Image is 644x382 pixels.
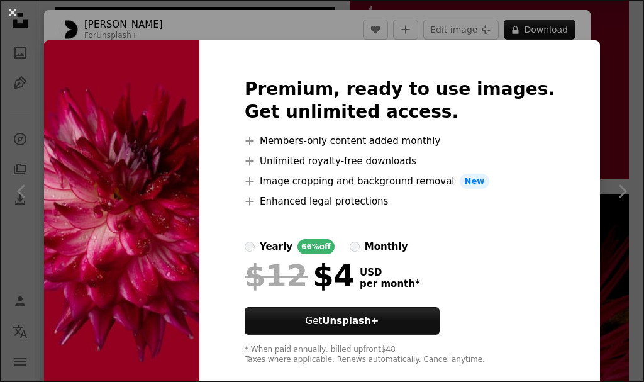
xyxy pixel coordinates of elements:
[297,239,335,254] div: 66% off
[260,239,292,254] div: yearly
[460,174,490,189] span: New
[245,174,555,189] li: Image cropping and background removal
[245,259,355,292] div: $4
[245,194,555,209] li: Enhanced legal protections
[245,345,555,365] div: * When paid annually, billed upfront $48 Taxes where applicable. Renews automatically. Cancel any...
[322,315,379,327] strong: Unsplash+
[245,259,308,292] span: $12
[365,239,408,254] div: monthly
[350,242,360,252] input: monthly
[245,242,255,252] input: yearly66%off
[245,78,555,123] h2: Premium, ready to use images. Get unlimited access.
[245,154,555,169] li: Unlimited royalty-free downloads
[245,307,440,335] button: GetUnsplash+
[360,278,420,289] span: per month *
[245,133,555,149] li: Members-only content added monthly
[360,267,420,278] span: USD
